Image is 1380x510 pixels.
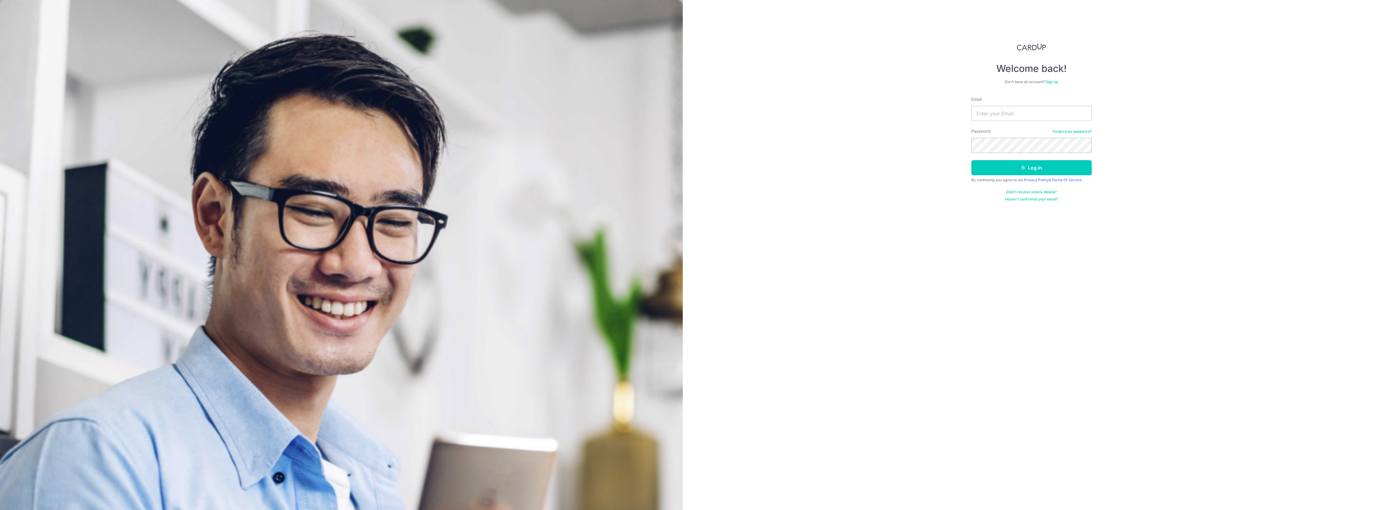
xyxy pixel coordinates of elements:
a: Sign up [1045,79,1058,84]
a: Privacy Policy [1024,178,1049,182]
label: Password [971,128,991,134]
div: By continuing you agree to our & [971,178,1092,182]
a: Didn't receive unlock details? [1006,190,1057,194]
a: Forgot your password? [1053,129,1092,134]
a: Terms Of Service [1052,178,1082,182]
h4: Welcome back! [971,63,1092,75]
img: CardUp Logo [1017,43,1046,51]
div: Don’t have an account? [971,79,1092,84]
button: Log in [971,160,1092,175]
label: Email [971,96,982,102]
a: Haven't confirmed your email? [1005,197,1058,202]
input: Enter your Email [971,106,1092,121]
